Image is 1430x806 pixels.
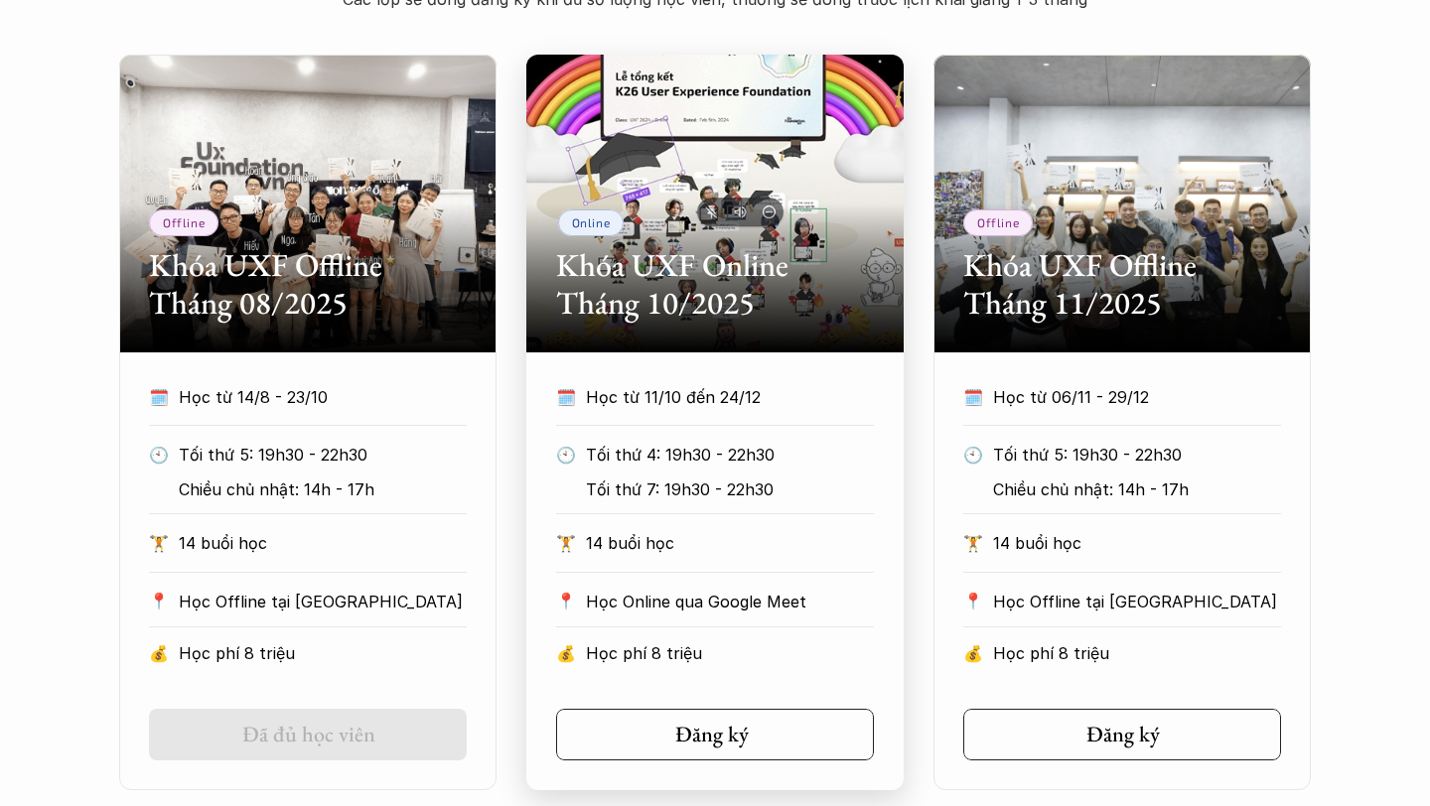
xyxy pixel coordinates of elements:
[179,638,467,668] p: Học phí 8 triệu
[572,215,611,229] p: Online
[179,587,467,616] p: Học Offline tại [GEOGRAPHIC_DATA]
[963,638,983,668] p: 💰
[586,528,874,558] p: 14 buổi học
[993,474,1270,504] p: Chiều chủ nhật: 14h - 17h
[993,587,1281,616] p: Học Offline tại [GEOGRAPHIC_DATA]
[993,638,1281,668] p: Học phí 8 triệu
[149,592,169,610] p: 📍
[993,440,1270,470] p: Tối thứ 5: 19h30 - 22h30
[963,528,983,558] p: 🏋️
[149,638,169,668] p: 💰
[149,440,169,470] p: 🕙
[1086,722,1160,747] h5: Đăng ký
[963,440,983,470] p: 🕙
[556,382,576,412] p: 🗓️
[586,638,874,668] p: Học phí 8 triệu
[179,382,467,412] p: Học từ 14/8 - 23/10
[993,528,1281,558] p: 14 buổi học
[556,592,576,610] p: 📍
[149,246,467,323] h2: Khóa UXF Offline Tháng 08/2025
[586,382,874,412] p: Học từ 11/10 đến 24/12
[556,709,874,760] a: Đăng ký
[963,382,983,412] p: 🗓️
[163,215,205,229] p: Offline
[179,440,456,470] p: Tối thứ 5: 19h30 - 22h30
[556,440,576,470] p: 🕙
[977,215,1019,229] p: Offline
[149,528,169,558] p: 🏋️
[556,638,576,668] p: 💰
[586,474,863,504] p: Tối thứ 7: 19h30 - 22h30
[556,246,874,323] h2: Khóa UXF Online Tháng 10/2025
[179,528,467,558] p: 14 buổi học
[963,592,983,610] p: 📍
[242,722,375,747] h5: Đã đủ học viên
[556,528,576,558] p: 🏋️
[675,722,749,747] h5: Đăng ký
[149,382,169,412] p: 🗓️
[963,709,1281,760] a: Đăng ký
[586,587,874,616] p: Học Online qua Google Meet
[179,474,456,504] p: Chiều chủ nhật: 14h - 17h
[963,246,1281,323] h2: Khóa UXF Offline Tháng 11/2025
[993,382,1281,412] p: Học từ 06/11 - 29/12
[586,440,863,470] p: Tối thứ 4: 19h30 - 22h30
